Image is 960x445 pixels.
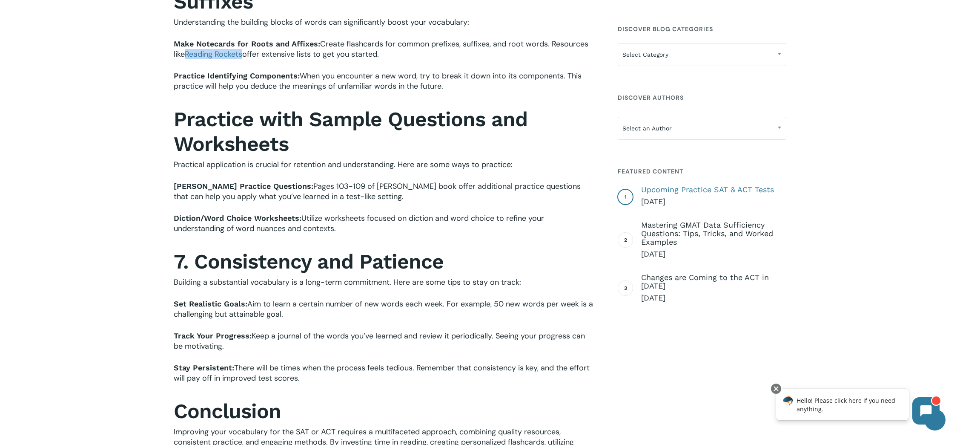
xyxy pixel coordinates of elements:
b: Set Realistic Goals: [174,299,247,308]
a: Reading Rockets [185,49,242,59]
span: [DATE] [641,293,786,303]
span: Upcoming Practice SAT & ACT Tests [641,185,786,194]
span: Select Category [618,43,786,66]
b: Diction/Word Choice Worksheets: [174,214,301,222]
b: Stay Persistent: [174,363,234,372]
span: Mastering GMAT Data Sufficiency Questions: Tips, Tricks, and Worked Examples [641,221,786,246]
span: Pages 103-109 of [PERSON_NAME] book offer additional practice questions that can help you apply w... [174,181,581,202]
b: Make Notecards for Roots and Affixes: [174,39,320,48]
span: offer extensive lists to get you started. [242,49,379,59]
span: [DATE] [641,249,786,259]
strong: Conclusion [174,399,281,423]
b: Track Your Progress: [174,331,252,340]
span: When you encounter a new word, try to break it down into its components. This practice will help ... [174,71,582,91]
span: Changes are Coming to the ACT in [DATE] [641,273,786,290]
a: Changes are Coming to the ACT in [DATE] [DATE] [641,273,786,303]
strong: Practice with Sample Questions and Worksheets [174,107,527,156]
span: Building a substantial vocabulary is a long-term commitment. Here are some tips to stay on track: [174,277,521,287]
span: Select an Author [618,119,786,137]
h4: Discover Blog Categories [618,21,786,37]
span: Select an Author [618,117,786,140]
span: Aim to learn a certain number of new words each week. For example, 50 new words per week is a cha... [174,299,593,319]
span: Select Category [618,46,786,64]
a: Mastering GMAT Data Sufficiency Questions: Tips, Tricks, and Worked Examples [DATE] [641,221,786,259]
span: [DATE] [641,196,786,207]
span: Keep a journal of the words you’ve learned and review it periodically. Seeing your progress can b... [174,331,585,351]
a: Upcoming Practice SAT & ACT Tests [DATE] [641,185,786,207]
b: Practice Identifying Components: [174,71,300,80]
span: Create flashcards for common prefixes, suffixes, and root words. Resources like [174,39,588,59]
span: Practical application is crucial for retention and understanding. Here are some ways to practice: [174,159,513,170]
span: Utilize worksheets focused on diction and word choice to refine your understanding of word nuance... [174,213,544,234]
iframe: Chatbot [767,382,948,433]
span: Understanding the building blocks of words can significantly boost your vocabulary: [174,17,469,27]
b: [PERSON_NAME] Practice Questions: [174,182,313,191]
h4: Discover Authors [618,90,786,105]
span: There will be times when the process feels tedious. Remember that consistency is key, and the eff... [174,363,590,383]
h4: Featured Content [618,164,786,179]
strong: 7. Consistency and Patience [174,249,444,274]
